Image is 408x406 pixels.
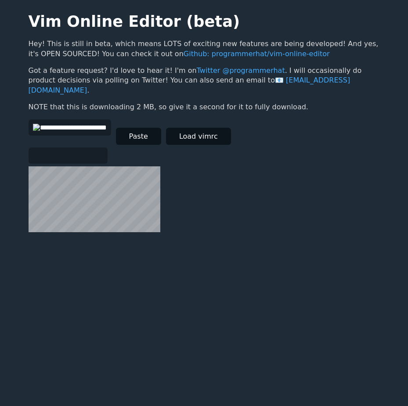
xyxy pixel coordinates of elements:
[29,76,350,94] a: [EMAIL_ADDRESS][DOMAIN_NAME]
[29,66,380,95] p: Got a feature request? I'd love to hear it! I'm on . I will occasionally do product decisions via...
[29,39,380,59] p: Hey! This is still in beta, which means LOTS of exciting new features are being developed! And ye...
[166,128,231,145] button: Load vimrc
[116,128,161,145] button: Paste
[197,66,285,75] a: Twitter @programmerhat
[29,11,380,32] h1: Vim Online Editor (beta)
[184,50,330,58] a: Github: programmerhat/vim-online-editor
[29,102,380,112] p: NOTE that this is downloading 2 MB, so give it a second for it to fully download.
